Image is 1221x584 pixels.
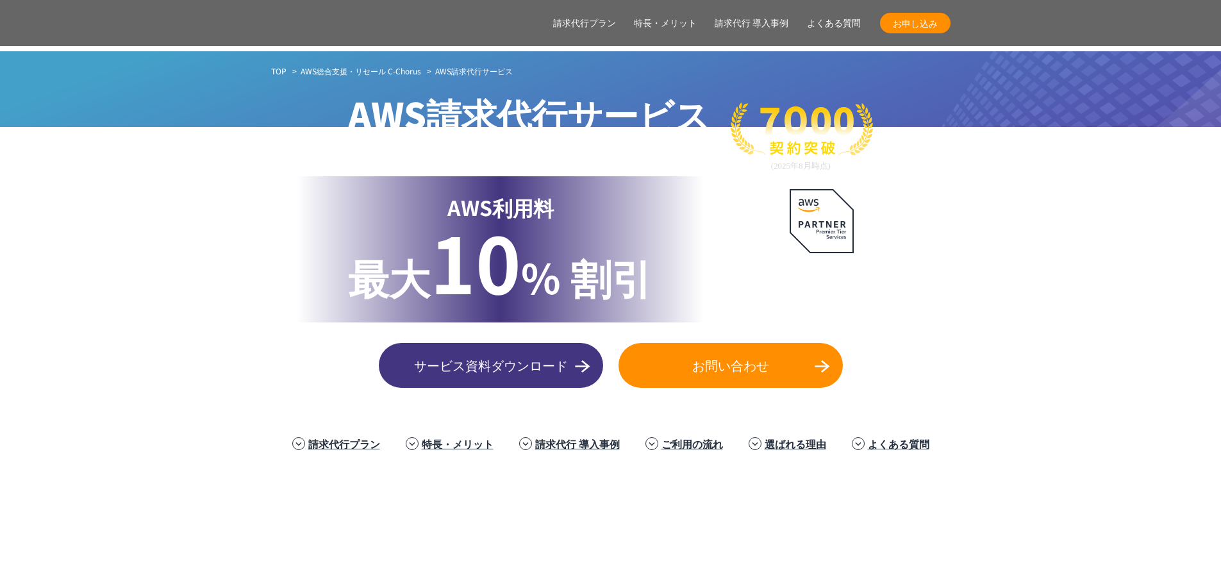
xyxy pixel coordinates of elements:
[379,343,603,388] a: サービス資料ダウンロード
[715,17,789,30] a: 請求代行 導入事例
[308,436,380,451] a: 請求代行プラン
[954,486,1057,537] img: 共同通信デジタル
[608,486,711,537] img: ヤマサ醤油
[868,436,929,451] a: よくある質問
[790,189,854,253] img: AWSプレミアティアサービスパートナー
[634,17,697,30] a: 特長・メリット
[348,192,652,222] p: AWS利用料
[765,436,826,451] a: 選ばれる理由
[880,17,951,30] span: お申し込み
[430,205,521,317] span: 10
[31,486,134,537] img: 三菱地所
[661,436,723,451] a: ご利用の流れ
[880,13,951,33] a: お申し込み
[378,486,480,537] img: フジモトHD
[348,88,710,139] span: AWS請求代行サービス
[839,486,942,537] img: クリスピー・クリーム・ドーナツ
[262,486,365,537] img: 住友生命保険相互
[724,486,826,537] img: 東京書籍
[731,103,873,171] img: 契約件数
[807,17,861,30] a: よくある質問
[764,261,879,309] p: AWS最上位 プレミアティア サービスパートナー
[619,356,843,375] span: お問い合わせ
[271,65,287,77] a: TOP
[553,17,616,30] a: 請求代行プラン
[493,486,595,537] img: エアトリ
[348,222,652,307] p: % 割引
[435,65,513,76] span: AWS請求代行サービス
[379,356,603,375] span: サービス資料ダウンロード
[1070,486,1172,537] img: まぐまぐ
[535,436,620,451] a: 請求代行 導入事例
[147,486,249,537] img: ミズノ
[619,343,843,388] a: お問い合わせ
[422,436,494,451] a: 特長・メリット
[348,247,430,306] span: 最大
[301,65,421,77] a: AWS総合支援・リセール C-Chorus
[348,139,710,160] p: 国内最高水準の割引と 24時間365日の無料AWS技術サポート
